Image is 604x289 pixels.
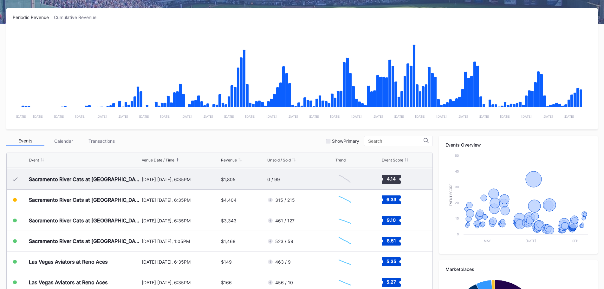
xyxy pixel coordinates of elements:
svg: Chart title [335,213,354,228]
div: Calendar [44,136,82,146]
text: [DATE] [542,115,553,118]
svg: Chart title [445,152,591,247]
text: [DATE] [181,115,192,118]
text: 8.51 [386,238,396,243]
div: Revenue [221,158,237,162]
text: [DATE] [224,115,234,118]
svg: Chart title [335,233,354,249]
div: [DATE] [DATE], 6:35PM [142,259,220,265]
text: [DATE] [118,115,128,118]
text: 9.10 [387,217,396,223]
text: [DATE] [458,115,468,118]
div: $3,343 [221,218,237,223]
svg: Chart title [335,254,354,270]
div: $1,468 [221,239,236,244]
text: [DATE] [33,115,43,118]
div: [DATE] [DATE], 6:35PM [142,197,220,203]
text: [DATE] [521,115,532,118]
div: 315 / 215 [275,197,295,203]
text: [DATE] [436,115,447,118]
div: 0 / 99 [267,177,280,182]
div: Sacramento River Cats at [GEOGRAPHIC_DATA] Aces [29,217,140,224]
text: 5.35 [386,259,396,264]
text: [DATE] [309,115,319,118]
div: 456 / 10 [275,280,293,285]
text: [DATE] [245,115,256,118]
text: [DATE] [351,115,362,118]
text: [DATE] [96,115,107,118]
text: [DATE] [288,115,298,118]
div: Marketplaces [445,266,591,272]
text: [DATE] [500,115,510,118]
div: Events Overview [445,142,591,148]
input: Search [368,139,424,144]
text: [DATE] [526,239,536,243]
text: [DATE] [330,115,341,118]
div: Periodic Revenue [13,15,54,20]
svg: Chart title [13,28,591,123]
div: Venue Date / Time [142,158,174,162]
text: 30 [455,185,459,189]
text: 5.27 [386,279,396,285]
div: 461 / 127 [275,218,295,223]
text: 6.33 [386,197,396,202]
div: Events [6,136,44,146]
text: 50 [455,154,459,157]
div: Las Vegas Aviators at Reno Aces [29,259,108,265]
text: [DATE] [373,115,383,118]
div: Cumulative Revenue [54,15,101,20]
text: Sep [572,239,578,243]
text: [DATE] [54,115,64,118]
div: $1,805 [221,177,236,182]
div: [DATE] [DATE], 1:05PM [142,239,220,244]
div: Sacramento River Cats at [GEOGRAPHIC_DATA] Aces [29,197,140,203]
div: Las Vegas Aviators at Reno Aces [29,279,108,286]
div: Unsold / Sold [267,158,291,162]
text: 10 [455,216,459,220]
text: [DATE] [139,115,149,118]
div: Show Primary [332,138,359,144]
text: 4.14 [387,176,396,181]
div: Trend [335,158,346,162]
text: [DATE] [564,115,574,118]
div: Event [29,158,39,162]
text: [DATE] [75,115,86,118]
text: [DATE] [160,115,171,118]
text: May [484,239,491,243]
text: [DATE] [16,115,26,118]
div: Event Score [382,158,403,162]
div: $166 [221,280,232,285]
div: [DATE] [DATE], 6:35PM [142,280,220,285]
div: Transactions [82,136,120,146]
text: Event Score [449,183,453,206]
div: [DATE] [DATE], 6:35PM [142,218,220,223]
div: Sacramento River Cats at [GEOGRAPHIC_DATA] Aces [29,238,140,244]
div: [DATE] [DATE], 6:35PM [142,177,220,182]
text: [DATE] [266,115,277,118]
svg: Chart title [335,192,354,208]
text: 40 [455,169,459,173]
div: $4,404 [221,197,237,203]
text: 0 [457,232,459,236]
div: Sacramento River Cats at [GEOGRAPHIC_DATA] Aces [29,176,140,182]
div: 463 / 9 [275,259,291,265]
text: [DATE] [415,115,425,118]
svg: Chart title [335,171,354,187]
text: [DATE] [203,115,213,118]
text: [DATE] [394,115,404,118]
div: 523 / 59 [275,239,293,244]
div: $149 [221,259,232,265]
text: [DATE] [479,115,489,118]
text: 20 [455,201,459,205]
